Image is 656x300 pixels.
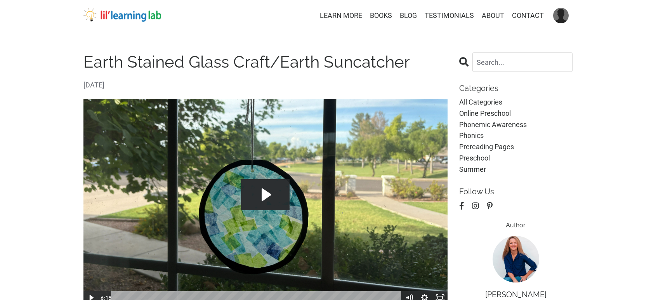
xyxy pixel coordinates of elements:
[459,141,573,153] a: prereading pages
[459,97,573,108] a: All Categories
[370,10,392,21] a: BOOKS
[459,164,573,175] a: summer
[459,187,573,196] p: Follow Us
[83,80,448,91] span: [DATE]
[459,108,573,119] a: online preschool
[472,52,573,72] input: Search...
[482,10,504,21] a: ABOUT
[459,222,573,229] h6: Author
[459,119,573,131] a: phonemic awareness
[459,290,573,299] p: [PERSON_NAME]
[83,52,448,72] h1: Earth Stained Glass Craft/Earth Suncatcher
[459,130,573,141] a: phonics
[241,179,290,210] button: Play Video: file-uploads/sites/2147505858/video/f5e87f2-656f-811-b2e4-ba4cb78c3241_Earth_Stained_...
[459,84,573,93] p: Categories
[400,10,417,21] a: BLOG
[320,10,362,21] a: LEARN MORE
[425,10,474,21] a: TESTIMONIALS
[459,153,573,164] a: preschool
[512,10,544,21] a: CONTACT
[83,8,161,22] img: lil' learning lab
[553,8,569,23] img: User Avatar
